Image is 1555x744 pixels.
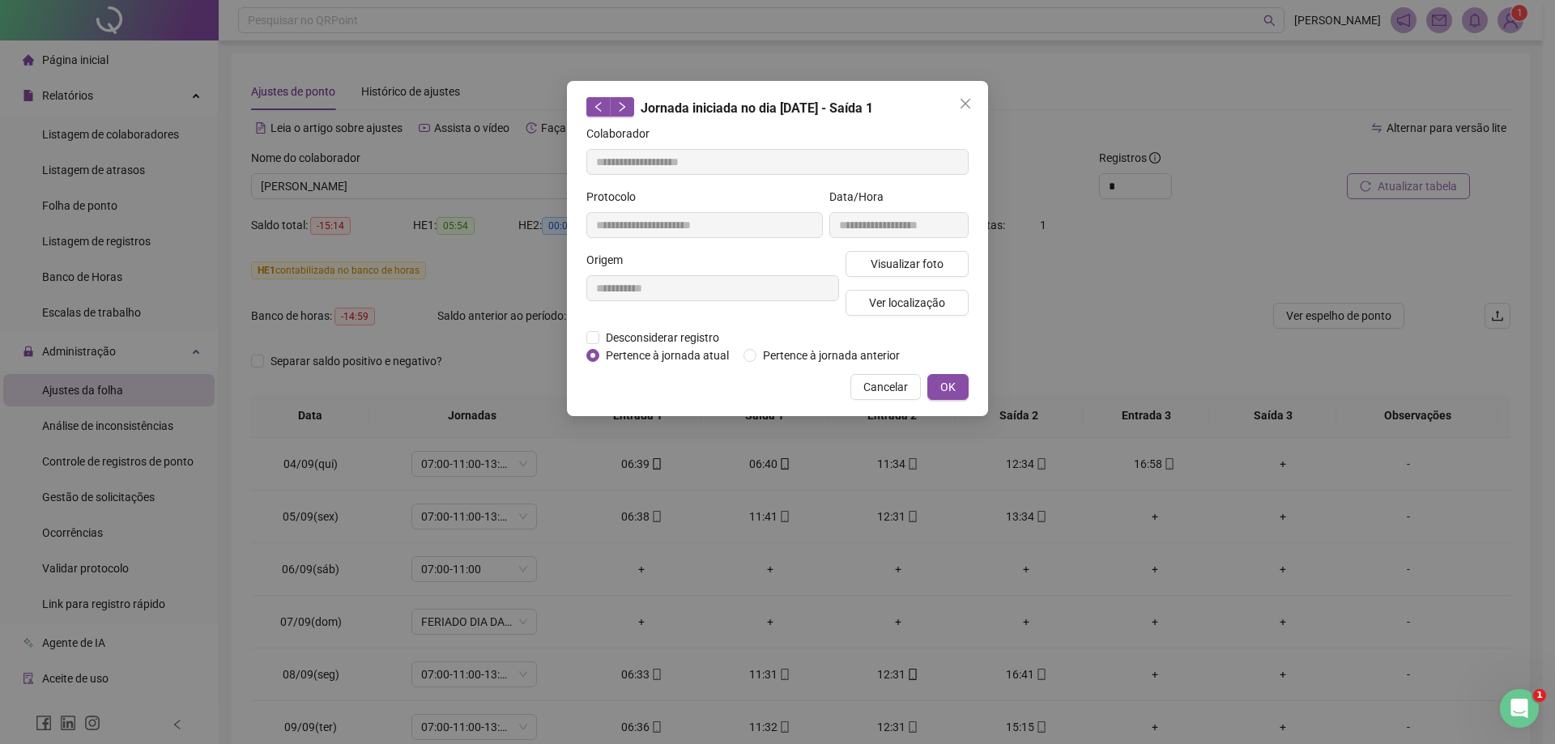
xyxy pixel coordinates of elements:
label: Protocolo [586,188,646,206]
label: Origem [586,251,633,269]
button: Cancelar [850,374,921,400]
span: Visualizar foto [871,255,944,273]
button: OK [927,374,969,400]
button: left [586,97,611,117]
label: Colaborador [586,125,660,142]
button: Ver localização [846,290,969,316]
span: OK [940,378,956,396]
span: close [959,97,972,110]
span: Desconsiderar registro [599,329,726,346]
button: Visualizar foto [846,251,969,277]
label: Data/Hora [829,188,894,206]
span: 1 [1533,689,1546,702]
span: Pertence à jornada atual [599,346,735,364]
span: Ver localização [869,294,945,312]
iframe: Intercom live chat [1500,689,1539,728]
button: Close [952,91,978,117]
div: Jornada iniciada no dia [DATE] - Saída 1 [586,97,969,118]
span: left [593,101,604,113]
span: Pertence à jornada anterior [756,346,906,364]
button: right [610,97,634,117]
span: Cancelar [863,378,908,396]
span: right [616,101,628,113]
